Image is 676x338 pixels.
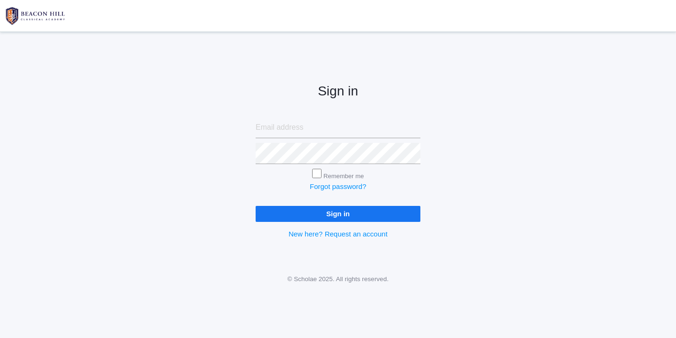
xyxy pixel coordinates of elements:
label: Remember me [323,173,364,180]
input: Email address [256,117,420,138]
a: New here? Request an account [289,230,387,238]
input: Sign in [256,206,420,221]
a: Forgot password? [310,182,366,190]
h2: Sign in [256,84,420,99]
